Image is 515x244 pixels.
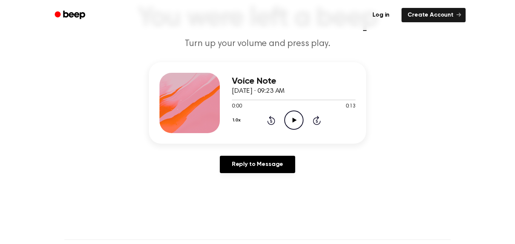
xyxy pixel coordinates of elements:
a: Create Account [402,8,466,22]
span: 0:00 [232,103,242,110]
a: Reply to Message [220,156,295,173]
span: 0:13 [346,103,356,110]
a: Beep [49,8,92,23]
p: Turn up your volume and press play. [113,38,402,50]
h3: Voice Note [232,76,356,86]
button: 1.0x [232,114,243,127]
a: Log in [365,6,397,24]
span: [DATE] · 09:23 AM [232,88,285,95]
